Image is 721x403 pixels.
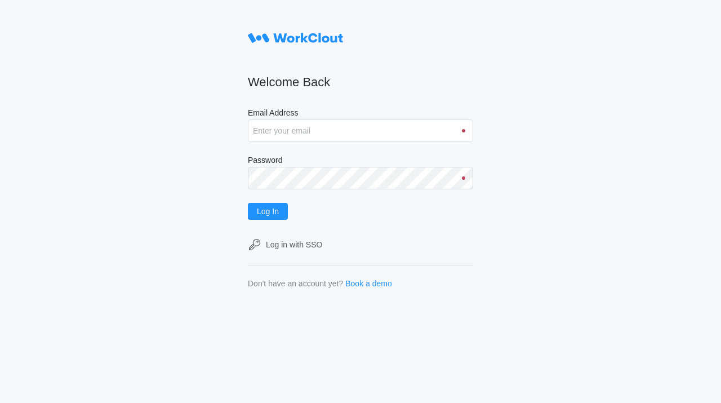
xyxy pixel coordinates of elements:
[345,279,392,288] a: Book a demo
[248,108,473,119] label: Email Address
[248,238,473,251] a: Log in with SSO
[248,203,288,220] button: Log In
[248,279,343,288] div: Don't have an account yet?
[248,156,473,167] label: Password
[248,74,473,90] h2: Welcome Back
[248,119,473,142] input: Enter your email
[266,240,322,249] div: Log in with SSO
[257,207,279,215] span: Log In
